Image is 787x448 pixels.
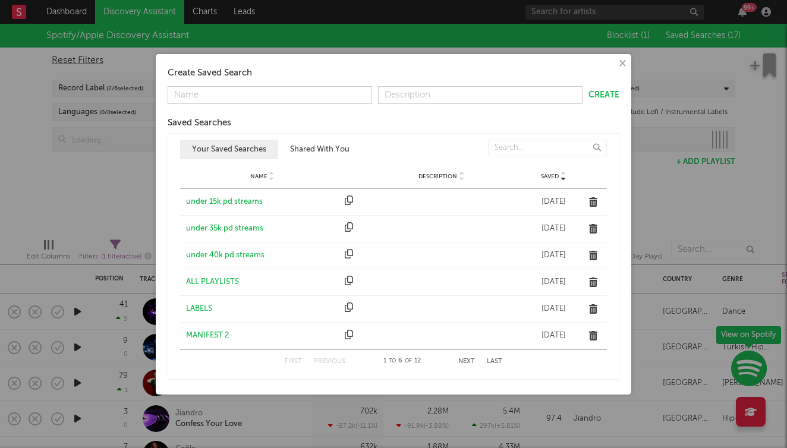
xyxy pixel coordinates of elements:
div: [DATE] [524,223,583,235]
a: under 15k pd streams [186,196,339,208]
div: [DATE] [524,330,583,342]
button: First [285,358,302,365]
div: Saved Searches [168,116,619,130]
span: to [389,358,396,364]
button: Previous [314,358,345,365]
span: Description [418,173,457,180]
div: [DATE] [524,196,583,208]
input: Search... [488,140,607,156]
button: Next [458,358,475,365]
div: 1 6 12 [369,354,435,368]
div: [DATE] [524,276,583,288]
input: Description [378,86,583,104]
span: of [405,358,412,364]
input: Name [168,86,372,104]
div: [DATE] [524,250,583,261]
a: under 35k pd streams [186,223,339,235]
a: under 40k pd streams [186,250,339,261]
button: Create [588,91,619,99]
div: Create Saved Search [168,66,619,80]
button: Your Saved Searches [180,140,278,159]
div: [DATE] [524,303,583,315]
a: MANIFEST 2 [186,330,339,342]
span: Saved [541,173,559,180]
a: LABELS [186,303,339,315]
a: ALL PLAYLISTS [186,276,339,288]
span: Name [250,173,267,180]
button: Last [487,358,502,365]
button: × [615,57,628,70]
button: Shared With You [278,140,361,159]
